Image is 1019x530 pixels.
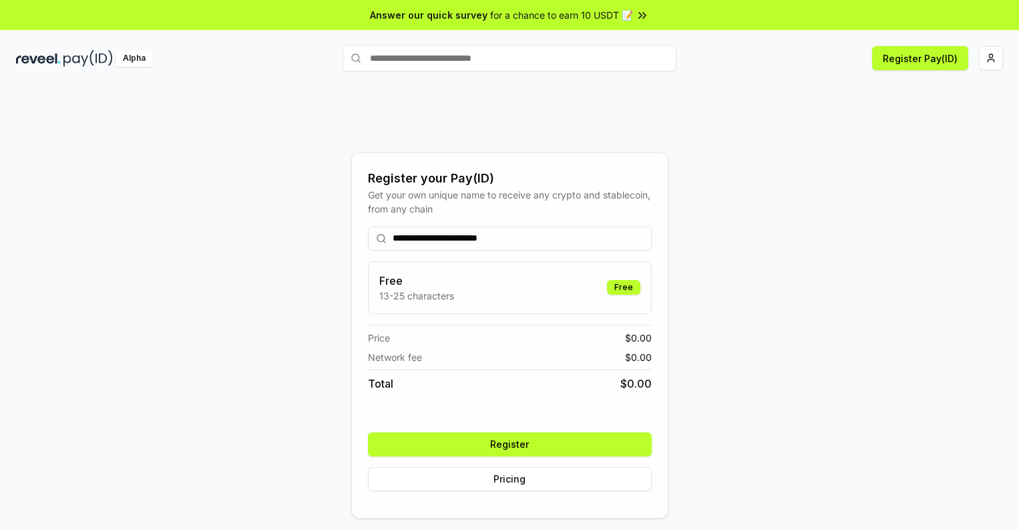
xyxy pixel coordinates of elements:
[368,350,422,364] span: Network fee
[368,376,393,392] span: Total
[368,331,390,345] span: Price
[607,280,640,295] div: Free
[368,467,652,491] button: Pricing
[368,188,652,216] div: Get your own unique name to receive any crypto and stablecoin, from any chain
[379,289,454,303] p: 13-25 characters
[368,169,652,188] div: Register your Pay(ID)
[620,376,652,392] span: $ 0.00
[63,50,113,67] img: pay_id
[625,331,652,345] span: $ 0.00
[625,350,652,364] span: $ 0.00
[370,8,487,22] span: Answer our quick survey
[368,432,652,456] button: Register
[116,50,153,67] div: Alpha
[872,46,968,70] button: Register Pay(ID)
[379,273,454,289] h3: Free
[16,50,61,67] img: reveel_dark
[490,8,633,22] span: for a chance to earn 10 USDT 📝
